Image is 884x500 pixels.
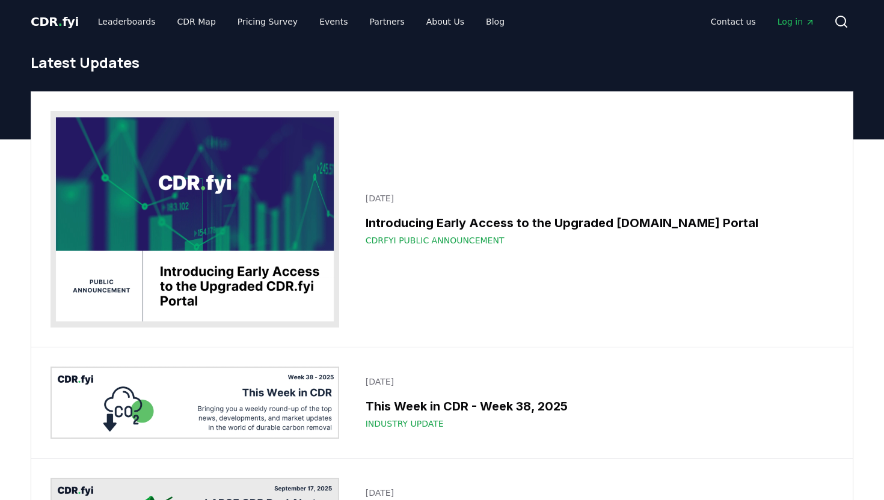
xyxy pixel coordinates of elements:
a: Contact us [701,11,766,32]
a: Log in [768,11,824,32]
span: CDR fyi [31,14,79,29]
a: Events [310,11,357,32]
p: [DATE] [366,192,826,204]
nav: Main [701,11,824,32]
a: CDR Map [168,11,226,32]
h3: This Week in CDR - Week 38, 2025 [366,397,826,415]
a: CDR.fyi [31,13,79,30]
a: Blog [476,11,514,32]
span: . [58,14,63,29]
h1: Latest Updates [31,53,853,72]
a: Pricing Survey [228,11,307,32]
span: CDRfyi Public Announcement [366,234,505,246]
a: [DATE]Introducing Early Access to the Upgraded [DOMAIN_NAME] PortalCDRfyi Public Announcement [358,185,833,254]
img: This Week in CDR - Week 38, 2025 blog post image [51,367,339,439]
img: Introducing Early Access to the Upgraded CDR.fyi Portal blog post image [51,111,339,328]
a: About Us [417,11,474,32]
span: Log in [778,16,815,28]
p: [DATE] [366,487,826,499]
p: [DATE] [366,376,826,388]
a: Leaderboards [88,11,165,32]
a: Partners [360,11,414,32]
a: [DATE]This Week in CDR - Week 38, 2025Industry Update [358,368,833,437]
h3: Introducing Early Access to the Upgraded [DOMAIN_NAME] Portal [366,214,826,232]
nav: Main [88,11,514,32]
span: Industry Update [366,418,444,430]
